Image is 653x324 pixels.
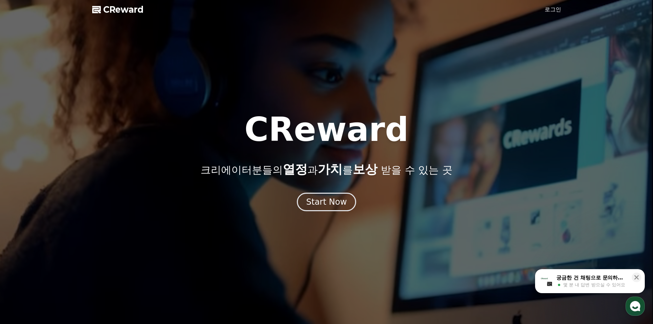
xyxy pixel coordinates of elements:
a: 대화 [45,217,88,235]
a: 설정 [88,217,132,235]
span: 가치 [318,162,342,176]
a: 홈 [2,217,45,235]
p: 크리에이터분들의 과 를 받을 수 있는 곳 [201,163,452,176]
div: Start Now [306,196,347,207]
span: 설정 [106,228,114,233]
a: 로그인 [545,5,561,14]
span: 대화 [63,228,71,233]
a: Start Now [297,200,356,206]
span: CReward [103,4,144,15]
button: Start Now [297,193,356,211]
h1: CReward [244,113,409,146]
a: CReward [92,4,144,15]
span: 열정 [283,162,307,176]
span: 보상 [353,162,377,176]
span: 홈 [22,228,26,233]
